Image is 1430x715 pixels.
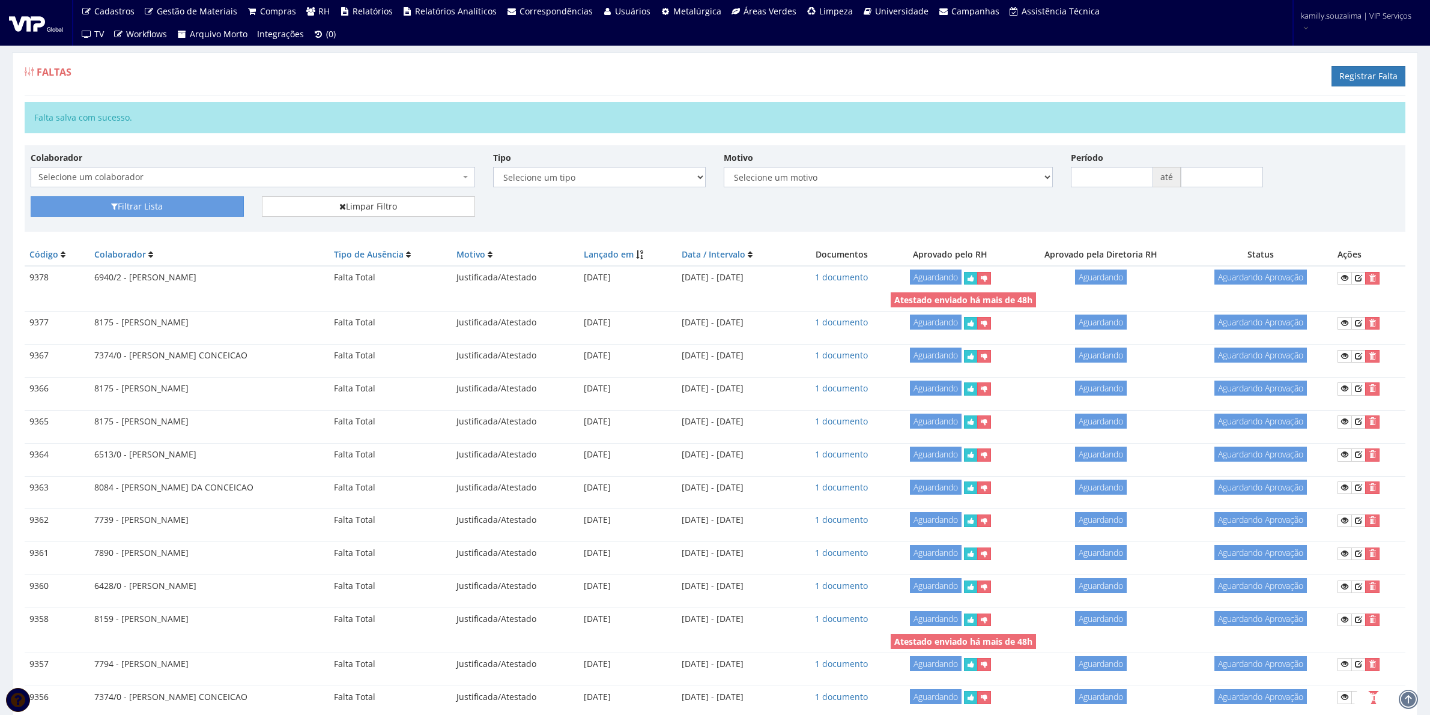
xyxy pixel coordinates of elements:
[677,377,797,400] td: [DATE] - [DATE]
[894,294,1032,306] strong: Atestado enviado há mais de 48h
[29,249,58,260] a: Código
[1075,315,1127,330] span: Aguardando
[1301,10,1411,22] span: kamilly.souzalima | VIP Serviços
[815,382,868,394] a: 1 documento
[1075,381,1127,396] span: Aguardando
[910,611,962,626] span: Aguardando
[452,345,579,367] td: Justificada/Atestado
[329,509,452,532] td: Falta Total
[910,545,962,560] span: Aguardando
[329,608,452,631] td: Falta Total
[1153,167,1181,187] span: até
[1214,512,1307,527] span: Aguardando Aprovação
[25,312,89,334] td: 9377
[1075,447,1127,462] span: Aguardando
[819,5,853,17] span: Limpeza
[677,542,797,565] td: [DATE] - [DATE]
[329,686,452,708] td: Falta Total
[31,152,82,164] label: Colaborador
[815,514,868,525] a: 1 documento
[456,249,485,260] a: Motivo
[94,28,104,40] span: TV
[260,5,296,17] span: Compras
[329,312,452,334] td: Falta Total
[1214,611,1307,626] span: Aguardando Aprovação
[1075,270,1127,285] span: Aguardando
[172,23,252,46] a: Arquivo Morto
[1075,578,1127,593] span: Aguardando
[452,653,579,675] td: Justificada/Atestado
[677,410,797,433] td: [DATE] - [DATE]
[910,315,962,330] span: Aguardando
[815,316,868,328] a: 1 documento
[815,547,868,558] a: 1 documento
[329,410,452,433] td: Falta Total
[25,266,89,289] td: 9378
[673,5,721,17] span: Metalúrgica
[910,656,962,671] span: Aguardando
[262,196,475,217] a: Limpar Filtro
[910,689,962,704] span: Aguardando
[89,686,329,708] td: 7374/0 - [PERSON_NAME] CONCEICAO
[452,266,579,289] td: Justificada/Atestado
[1075,656,1127,671] span: Aguardando
[89,575,329,598] td: 6428/0 - [PERSON_NAME]
[9,14,63,32] img: logo
[25,476,89,499] td: 9363
[886,244,1014,266] th: Aprovado pelo RH
[910,480,962,495] span: Aguardando
[329,653,452,675] td: Falta Total
[329,575,452,598] td: Falta Total
[25,542,89,565] td: 9361
[579,443,677,466] td: [DATE]
[579,608,677,631] td: [DATE]
[815,613,868,624] a: 1 documento
[452,443,579,466] td: Justificada/Atestado
[579,575,677,598] td: [DATE]
[89,509,329,532] td: 7739 - [PERSON_NAME]
[910,381,962,396] span: Aguardando
[815,448,868,460] a: 1 documento
[1332,66,1405,86] a: Registrar Falta
[31,196,244,217] button: Filtrar Lista
[615,5,650,17] span: Usuários
[682,249,745,260] a: Data / Intervalo
[579,410,677,433] td: [DATE]
[76,23,109,46] a: TV
[1075,611,1127,626] span: Aguardando
[1214,480,1307,495] span: Aguardando Aprovação
[329,542,452,565] td: Falta Total
[579,653,677,675] td: [DATE]
[815,271,868,283] a: 1 documento
[910,578,962,593] span: Aguardando
[677,608,797,631] td: [DATE] - [DATE]
[25,345,89,367] td: 9367
[677,312,797,334] td: [DATE] - [DATE]
[94,249,146,260] a: Colaborador
[452,312,579,334] td: Justificada/Atestado
[1022,5,1100,17] span: Assistência Técnica
[579,542,677,565] td: [DATE]
[579,266,677,289] td: [DATE]
[910,512,962,527] span: Aguardando
[677,653,797,675] td: [DATE] - [DATE]
[579,377,677,400] td: [DATE]
[1214,348,1307,363] span: Aguardando Aprovação
[25,102,1405,133] div: Falta salva com sucesso.
[25,410,89,433] td: 9365
[797,244,886,266] th: Documentos
[910,270,962,285] span: Aguardando
[452,575,579,598] td: Justificada/Atestado
[1214,578,1307,593] span: Aguardando Aprovação
[257,28,304,40] span: Integrações
[677,575,797,598] td: [DATE] - [DATE]
[815,580,868,591] a: 1 documento
[452,509,579,532] td: Justificada/Atestado
[1214,545,1307,560] span: Aguardando Aprovação
[1075,414,1127,429] span: Aguardando
[109,23,172,46] a: Workflows
[1214,270,1307,285] span: Aguardando Aprovação
[25,608,89,631] td: 9358
[1214,315,1307,330] span: Aguardando Aprovação
[1075,545,1127,560] span: Aguardando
